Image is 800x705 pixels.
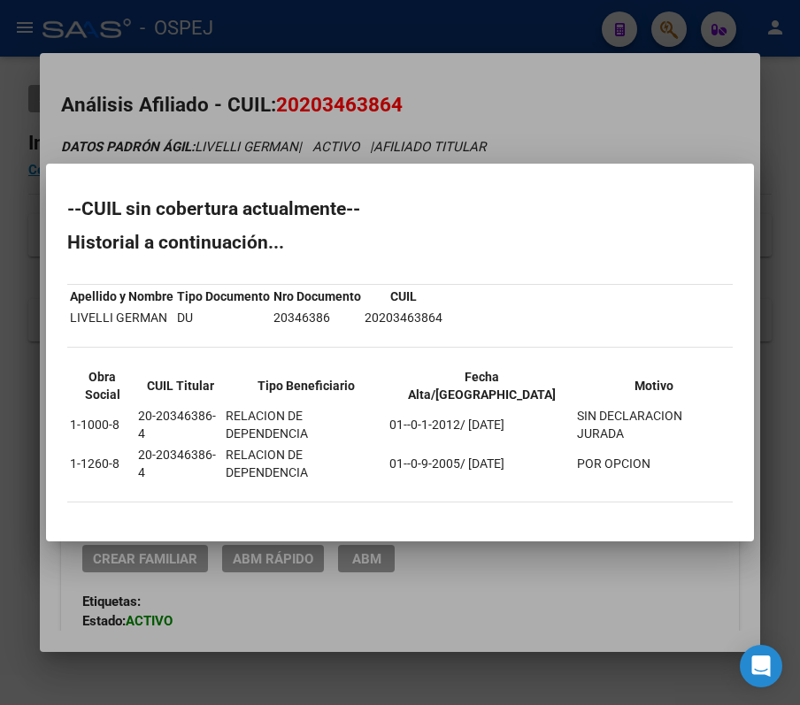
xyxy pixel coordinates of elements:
[576,445,731,482] td: POR OPCION
[576,406,731,443] td: SIN DECLARACION JURADA
[137,367,223,404] th: CUIL Titular
[364,287,443,306] th: CUIL
[176,308,271,327] td: DU
[388,367,574,404] th: Fecha Alta/[GEOGRAPHIC_DATA]
[67,200,733,218] h2: --CUIL sin cobertura actualmente--
[69,445,135,482] td: 1-1260-8
[69,406,135,443] td: 1-1000-8
[137,406,223,443] td: 20-20346386-4
[225,406,387,443] td: RELACION DE DEPENDENCIA
[137,445,223,482] td: 20-20346386-4
[176,287,271,306] th: Tipo Documento
[225,445,387,482] td: RELACION DE DEPENDENCIA
[273,308,362,327] td: 20346386
[576,367,731,404] th: Motivo
[273,287,362,306] th: Nro Documento
[69,287,174,306] th: Apellido y Nombre
[225,367,387,404] th: Tipo Beneficiario
[388,406,574,443] td: 01--0-1-2012/ [DATE]
[67,234,733,251] h2: Historial a continuación...
[740,645,782,687] div: Open Intercom Messenger
[69,308,174,327] td: LIVELLI GERMAN
[388,445,574,482] td: 01--0-9-2005/ [DATE]
[364,308,443,327] td: 20203463864
[69,367,135,404] th: Obra Social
